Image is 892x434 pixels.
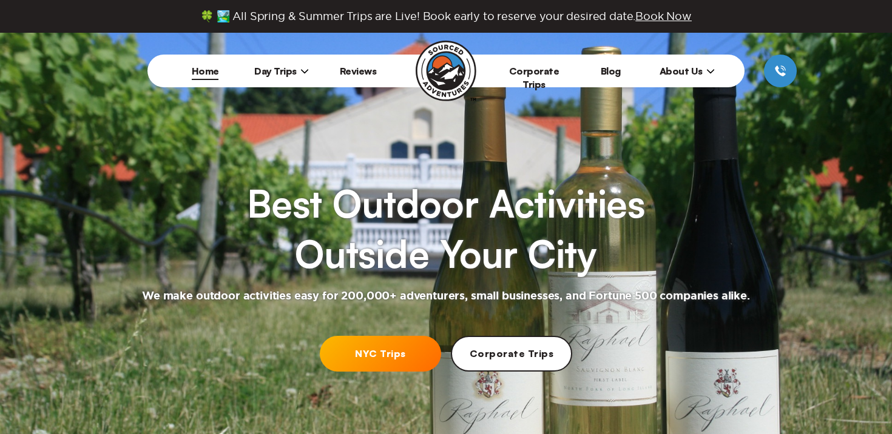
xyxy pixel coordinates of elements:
h1: Best Outdoor Activities Outside Your City [247,178,645,279]
h2: We make outdoor activities easy for 200,000+ adventurers, small businesses, and Fortune 500 compa... [142,289,750,304]
span: Day Trips [254,65,309,77]
img: Sourced Adventures company logo [416,41,476,101]
a: Home [192,65,219,77]
a: Blog [601,65,621,77]
a: Corporate Trips [509,65,559,90]
a: Corporate Trips [451,336,572,372]
span: 🍀 🏞️ All Spring & Summer Trips are Live! Book early to reserve your desired date. [200,10,692,23]
a: NYC Trips [320,336,441,372]
span: About Us [660,65,715,77]
a: Reviews [340,65,377,77]
span: Book Now [635,10,692,22]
